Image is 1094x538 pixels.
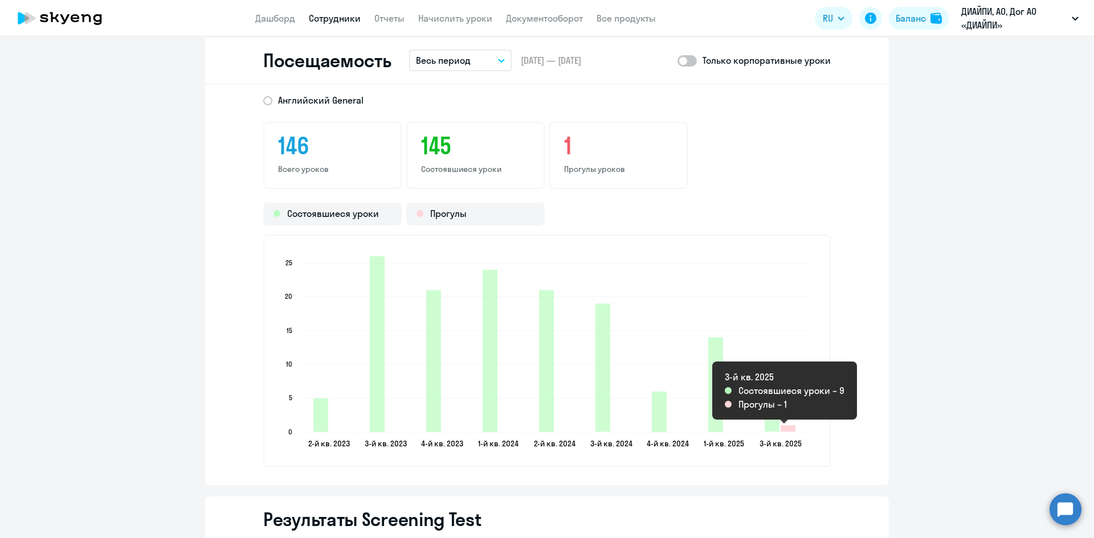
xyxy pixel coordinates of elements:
[534,438,575,449] text: 2-й кв. 2024
[564,132,673,159] h3: 1
[815,7,852,30] button: RU
[760,438,802,449] text: 3-й кв. 2025
[961,5,1067,32] p: ДИАЙПИ, АО, Дог АО «ДИАЙПИ»
[421,132,530,159] h3: 145
[365,438,407,449] text: 3-й кв. 2023
[313,399,328,432] path: 2023-06-28T21:00:00.000Z Состоявшиеся уроки 5
[930,13,942,24] img: balance
[823,11,833,25] span: RU
[595,303,610,432] path: 2024-09-08T21:00:00.000Z Состоявшиеся уроки 19
[703,54,831,67] p: Только корпоративные уроки
[483,270,497,432] path: 2024-03-27T21:00:00.000Z Состоявшиеся уроки 24
[781,425,795,432] path: 2025-07-24T21:00:00.000Z Прогулы 1
[478,438,519,449] text: 1-й кв. 2024
[647,438,689,449] text: 4-й кв. 2024
[956,5,1084,32] button: ДИАЙПИ, АО, Дог АО «ДИАЙПИ»
[309,13,361,24] a: Сотрудники
[506,13,583,24] a: Документооборот
[421,164,530,174] p: Состоявшиеся уроки
[539,290,554,432] path: 2024-06-28T21:00:00.000Z Состоявшиеся уроки 21
[263,49,391,72] h2: Посещаемость
[289,393,292,402] text: 5
[409,50,512,71] button: Весь период
[278,164,387,174] p: Всего уроков
[652,392,667,432] path: 2024-12-29T21:00:00.000Z Состоявшиеся уроки 6
[374,13,405,24] a: Отчеты
[597,13,656,24] a: Все продукты
[708,338,723,432] path: 2025-03-06T21:00:00.000Z Состоявшиеся уроки 14
[287,326,292,335] text: 15
[418,13,492,24] a: Начислить уроки
[426,290,441,432] path: 2023-12-29T21:00:00.000Z Состоявшиеся уроки 21
[285,258,292,267] text: 25
[564,164,673,174] p: Прогулы уроков
[263,508,481,531] h2: Результаты Screening Test
[255,13,295,24] a: Дашборд
[308,438,350,449] text: 2-й кв. 2023
[421,438,463,449] text: 4-й кв. 2023
[288,428,292,436] text: 0
[416,54,471,67] p: Весь период
[286,360,292,368] text: 10
[590,438,632,449] text: 3-й кв. 2024
[406,203,545,225] div: Прогулы
[278,132,387,159] h3: 146
[889,7,949,30] button: Балансbalance
[521,54,581,67] span: [DATE] — [DATE]
[263,203,402,225] div: Состоявшиеся уроки
[278,94,364,106] span: Английский General
[704,438,744,449] text: 1-й кв. 2025
[765,371,779,432] path: 2025-07-24T21:00:00.000Z Состоявшиеся уроки 9
[285,292,292,301] text: 20
[370,256,385,432] path: 2023-09-27T21:00:00.000Z Состоявшиеся уроки 26
[896,11,926,25] div: Баланс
